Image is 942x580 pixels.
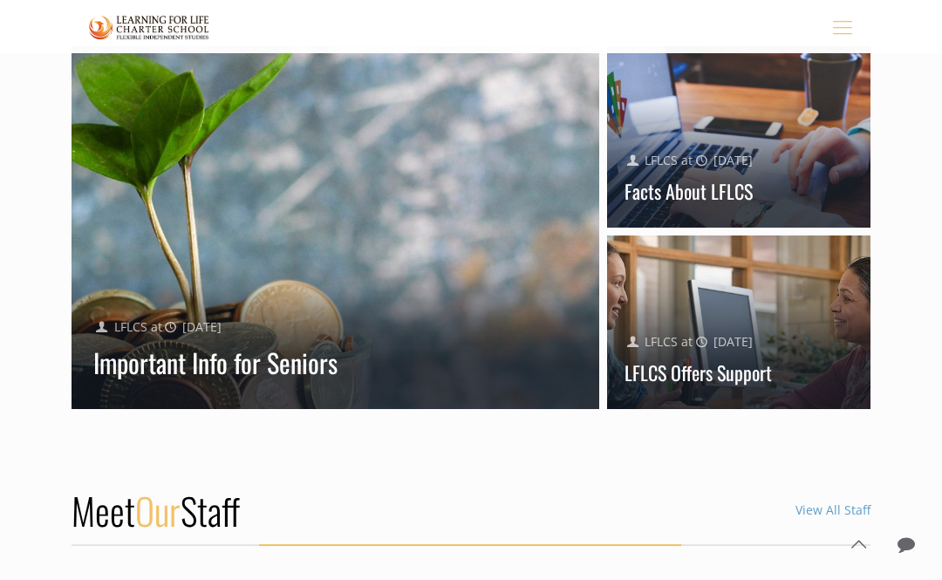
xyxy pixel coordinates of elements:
[135,483,181,537] span: Our
[89,12,209,43] img: Home
[681,152,693,168] span: at
[840,526,877,563] a: Back to top icon
[795,502,870,518] a: View All Staff
[151,318,162,335] span: at
[625,177,753,205] a: Facts About LFLCS
[828,11,857,41] a: mobile menu
[93,343,338,382] a: Important Info for Seniors
[713,333,753,350] span: [DATE]
[182,318,222,335] span: [DATE]
[713,152,753,168] span: [DATE]
[114,318,147,335] a: LFLCS
[681,333,693,350] span: at
[625,358,772,386] a: LFLCS Offers Support
[72,488,240,533] h2: Meet Staff
[645,333,678,350] a: LFLCS
[645,152,678,168] a: LFLCS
